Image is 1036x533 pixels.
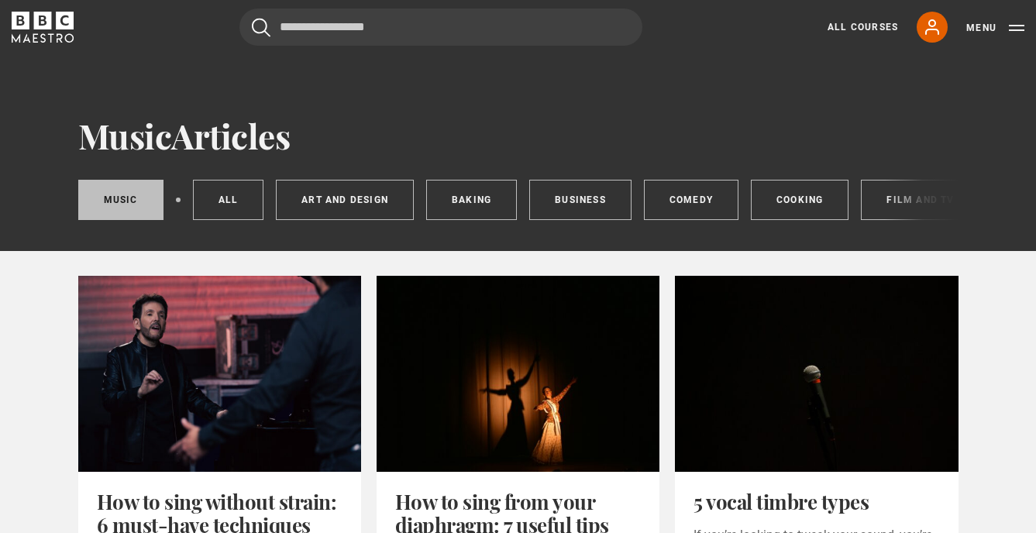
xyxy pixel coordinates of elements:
[252,18,270,37] button: Submit the search query
[751,180,848,220] a: Cooking
[78,112,172,158] span: Music
[529,180,632,220] a: Business
[193,180,264,220] a: All
[644,180,738,220] a: Comedy
[78,180,163,220] a: Music
[78,180,959,226] nav: Categories
[78,116,959,155] h1: Articles
[694,488,869,515] a: 5 vocal timbre types
[239,9,642,46] input: Search
[276,180,414,220] a: Art and Design
[12,12,74,43] svg: BBC Maestro
[966,20,1024,36] button: Toggle navigation
[861,180,979,220] a: Film and TV
[426,180,517,220] a: Baking
[828,20,898,34] a: All Courses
